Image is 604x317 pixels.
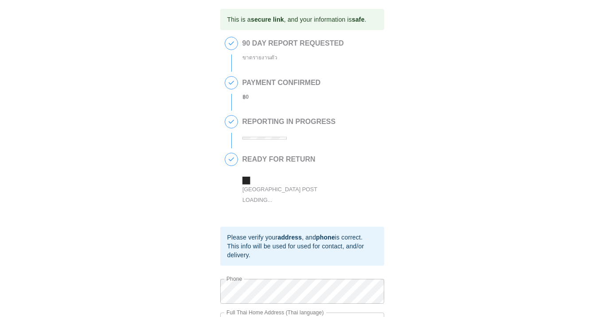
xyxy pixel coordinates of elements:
[277,234,302,241] b: address
[225,153,238,166] span: 4
[242,94,249,100] b: ฿ 0
[227,233,377,242] div: Please verify your , and is correct.
[227,12,366,27] div: This is a , and your information is .
[242,79,321,87] h2: PAYMENT CONFIRMED
[242,39,344,47] h2: 90 DAY REPORT REQUESTED
[352,16,365,23] b: safe
[316,234,335,241] b: phone
[242,185,335,205] div: [GEOGRAPHIC_DATA] Post Loading...
[225,77,238,89] span: 2
[227,242,377,259] div: This info will be used for used for contact, and/or delivery.
[242,53,344,63] div: ขาดรายงานตัว
[251,16,284,23] b: secure link
[242,155,375,163] h2: READY FOR RETURN
[225,37,238,50] span: 1
[242,118,336,126] h2: REPORTING IN PROGRESS
[225,116,238,128] span: 3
